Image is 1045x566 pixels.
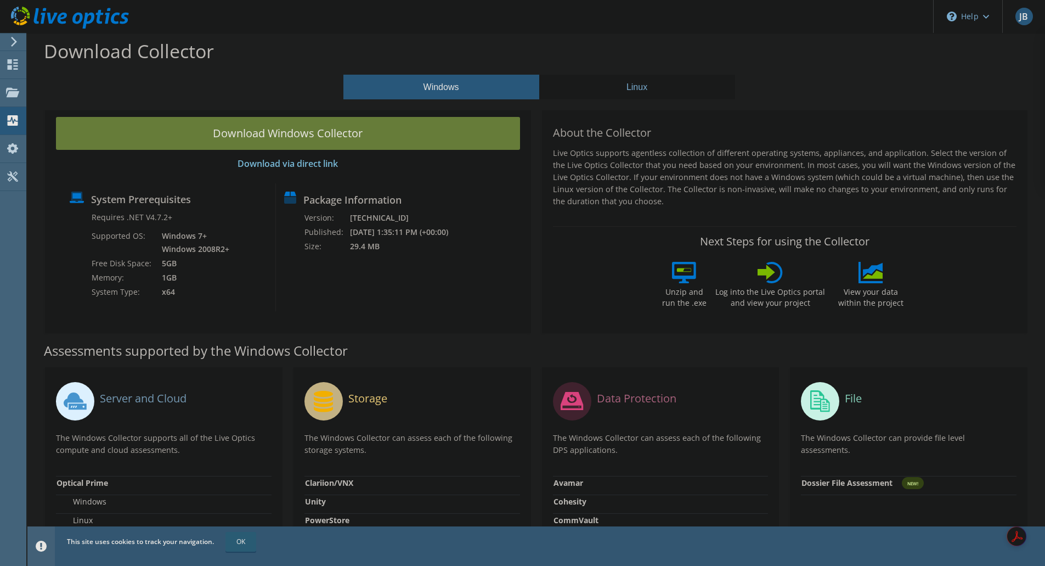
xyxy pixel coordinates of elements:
[845,393,862,404] label: File
[553,126,1017,139] h2: About the Collector
[154,256,231,271] td: 5GB
[348,393,387,404] label: Storage
[57,478,108,488] strong: Optical Prime
[304,225,349,239] td: Published:
[831,283,910,309] label: View your data within the project
[91,229,154,256] td: Supported OS:
[305,478,353,488] strong: Clariion/VNX
[44,38,214,64] label: Download Collector
[56,117,520,150] a: Download Windows Collector
[715,283,826,309] label: Log into the Live Optics portal and view your project
[305,515,349,525] strong: PowerStore
[907,480,918,486] tspan: NEW!
[304,211,349,225] td: Version:
[553,147,1017,208] p: Live Optics supports agentless collection of different operating systems, appliances, and applica...
[947,12,957,21] svg: \n
[304,239,349,254] td: Size:
[303,194,402,205] label: Package Information
[57,496,106,507] label: Windows
[225,532,256,552] a: OK
[553,515,598,525] strong: CommVault
[1015,8,1033,25] span: JB
[154,285,231,299] td: x64
[553,432,769,456] p: The Windows Collector can assess each of the following DPS applications.
[700,235,869,248] label: Next Steps for using the Collector
[154,271,231,285] td: 1GB
[304,432,520,456] p: The Windows Collector can assess each of the following storage systems.
[553,478,583,488] strong: Avamar
[305,496,326,507] strong: Unity
[92,212,172,223] label: Requires .NET V4.7.2+
[91,256,154,271] td: Free Disk Space:
[343,75,539,99] button: Windows
[56,432,272,456] p: The Windows Collector supports all of the Live Optics compute and cloud assessments.
[238,158,338,170] a: Download via direct link
[154,229,231,256] td: Windows 7+ Windows 2008R2+
[91,194,191,205] label: System Prerequisites
[44,345,348,356] label: Assessments supported by the Windows Collector
[801,432,1016,456] p: The Windows Collector can provide file level assessments.
[659,283,709,309] label: Unzip and run the .exe
[553,496,586,507] strong: Cohesity
[349,225,463,239] td: [DATE] 1:35:11 PM (+00:00)
[100,393,187,404] label: Server and Cloud
[91,285,154,299] td: System Type:
[539,75,735,99] button: Linux
[349,211,463,225] td: [TECHNICAL_ID]
[91,271,154,285] td: Memory:
[597,393,676,404] label: Data Protection
[67,537,214,546] span: This site uses cookies to track your navigation.
[801,478,893,488] strong: Dossier File Assessment
[349,239,463,254] td: 29.4 MB
[57,515,93,526] label: Linux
